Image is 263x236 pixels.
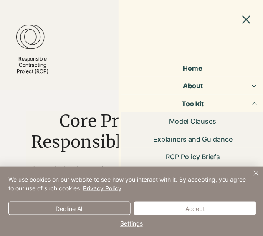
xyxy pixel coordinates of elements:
button: Close [241,168,261,188]
a: About [142,77,245,94]
a: Privacy Policy [83,185,121,192]
button: Accept [134,202,256,215]
img: Close [251,168,261,178]
svg: Close Site Navigation [242,15,250,24]
span: Settings [8,218,255,230]
span: We use cookies on our website to see how you interact with it. By accepting, you agree to our use... [8,175,250,193]
button: Decline All [8,202,131,215]
a: Toolkit [142,95,245,112]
